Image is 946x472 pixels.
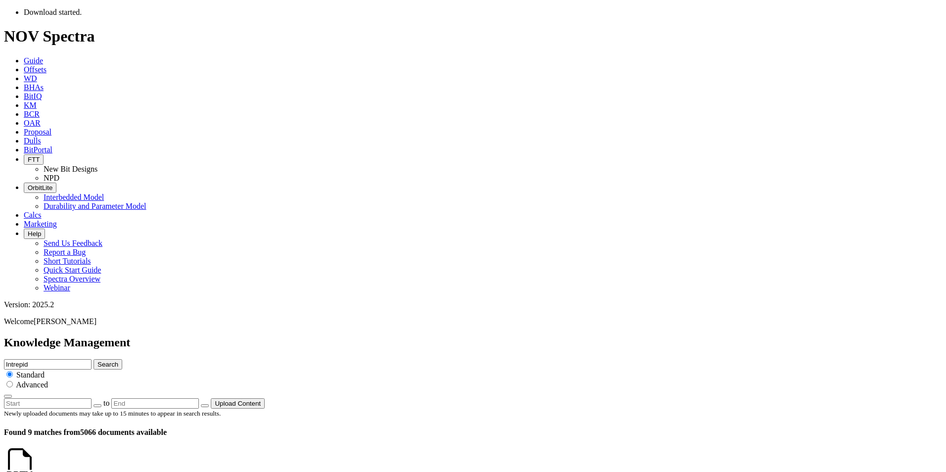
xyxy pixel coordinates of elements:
[44,239,102,247] a: Send Us Feedback
[4,398,92,409] input: Start
[24,211,42,219] a: Calcs
[103,399,109,407] span: to
[24,229,45,239] button: Help
[24,8,82,16] span: Download started.
[24,220,57,228] a: Marketing
[28,156,40,163] span: FTT
[24,101,37,109] a: KM
[24,154,44,165] button: FTT
[28,230,41,237] span: Help
[4,300,942,309] div: Version: 2025.2
[24,65,47,74] a: Offsets
[28,184,52,191] span: OrbitLite
[24,110,40,118] a: BCR
[24,145,52,154] a: BitPortal
[24,74,37,83] a: WD
[24,119,41,127] a: OAR
[44,257,91,265] a: Short Tutorials
[111,398,199,409] input: End
[44,248,86,256] a: Report a Bug
[4,359,92,370] input: e.g. Smoothsteer Record
[44,266,101,274] a: Quick Start Guide
[24,56,43,65] a: Guide
[24,83,44,92] a: BHAs
[4,428,942,437] h4: 5066 documents available
[24,137,41,145] a: Dulls
[44,283,70,292] a: Webinar
[34,317,96,326] span: [PERSON_NAME]
[16,380,48,389] span: Advanced
[16,371,45,379] span: Standard
[4,27,942,46] h1: NOV Spectra
[24,92,42,100] a: BitIQ
[44,174,59,182] a: NPD
[24,183,56,193] button: OrbitLite
[44,275,100,283] a: Spectra Overview
[4,317,942,326] p: Welcome
[24,128,51,136] a: Proposal
[4,410,221,417] small: Newly uploaded documents may take up to 15 minutes to appear in search results.
[4,428,80,436] span: Found 9 matches from
[44,165,97,173] a: New Bit Designs
[44,193,104,201] a: Interbedded Model
[94,359,122,370] button: Search
[4,336,942,349] h2: Knowledge Management
[211,398,265,409] button: Upload Content
[44,202,146,210] a: Durability and Parameter Model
